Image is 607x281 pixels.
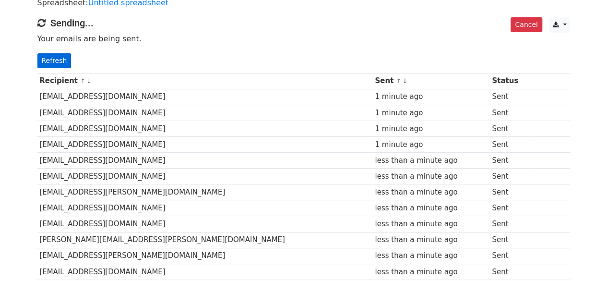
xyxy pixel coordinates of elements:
[375,187,487,198] div: less than a minute ago
[489,248,531,264] td: Sent
[37,34,570,44] p: Your emails are being sent.
[37,248,373,264] td: [EMAIL_ADDRESS][PERSON_NAME][DOMAIN_NAME]
[37,105,373,121] td: [EMAIL_ADDRESS][DOMAIN_NAME]
[375,219,487,230] div: less than a minute ago
[37,73,373,89] th: Recipient
[489,216,531,232] td: Sent
[559,235,607,281] iframe: Chat Widget
[37,89,373,105] td: [EMAIL_ADDRESS][DOMAIN_NAME]
[37,53,71,68] a: Refresh
[37,232,373,248] td: [PERSON_NAME][EMAIL_ADDRESS][PERSON_NAME][DOMAIN_NAME]
[375,171,487,182] div: less than a minute ago
[373,73,490,89] th: Sent
[37,153,373,169] td: [EMAIL_ADDRESS][DOMAIN_NAME]
[37,216,373,232] td: [EMAIL_ADDRESS][DOMAIN_NAME]
[489,232,531,248] td: Sent
[375,267,487,278] div: less than a minute ago
[489,184,531,200] td: Sent
[489,73,531,89] th: Status
[80,77,85,85] a: ↑
[489,153,531,169] td: Sent
[37,136,373,152] td: [EMAIL_ADDRESS][DOMAIN_NAME]
[402,77,407,85] a: ↓
[396,77,401,85] a: ↑
[375,91,487,102] div: 1 minute ago
[37,200,373,216] td: [EMAIL_ADDRESS][DOMAIN_NAME]
[375,108,487,119] div: 1 minute ago
[375,155,487,166] div: less than a minute ago
[489,264,531,280] td: Sent
[375,203,487,214] div: less than a minute ago
[37,184,373,200] td: [EMAIL_ADDRESS][PERSON_NAME][DOMAIN_NAME]
[86,77,92,85] a: ↓
[489,121,531,136] td: Sent
[37,264,373,280] td: [EMAIL_ADDRESS][DOMAIN_NAME]
[37,169,373,184] td: [EMAIL_ADDRESS][DOMAIN_NAME]
[489,136,531,152] td: Sent
[489,89,531,105] td: Sent
[375,234,487,245] div: less than a minute ago
[37,17,570,29] h4: Sending...
[489,169,531,184] td: Sent
[375,250,487,261] div: less than a minute ago
[489,200,531,216] td: Sent
[375,139,487,150] div: 1 minute ago
[489,105,531,121] td: Sent
[375,123,487,134] div: 1 minute ago
[37,121,373,136] td: [EMAIL_ADDRESS][DOMAIN_NAME]
[511,17,542,32] a: Cancel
